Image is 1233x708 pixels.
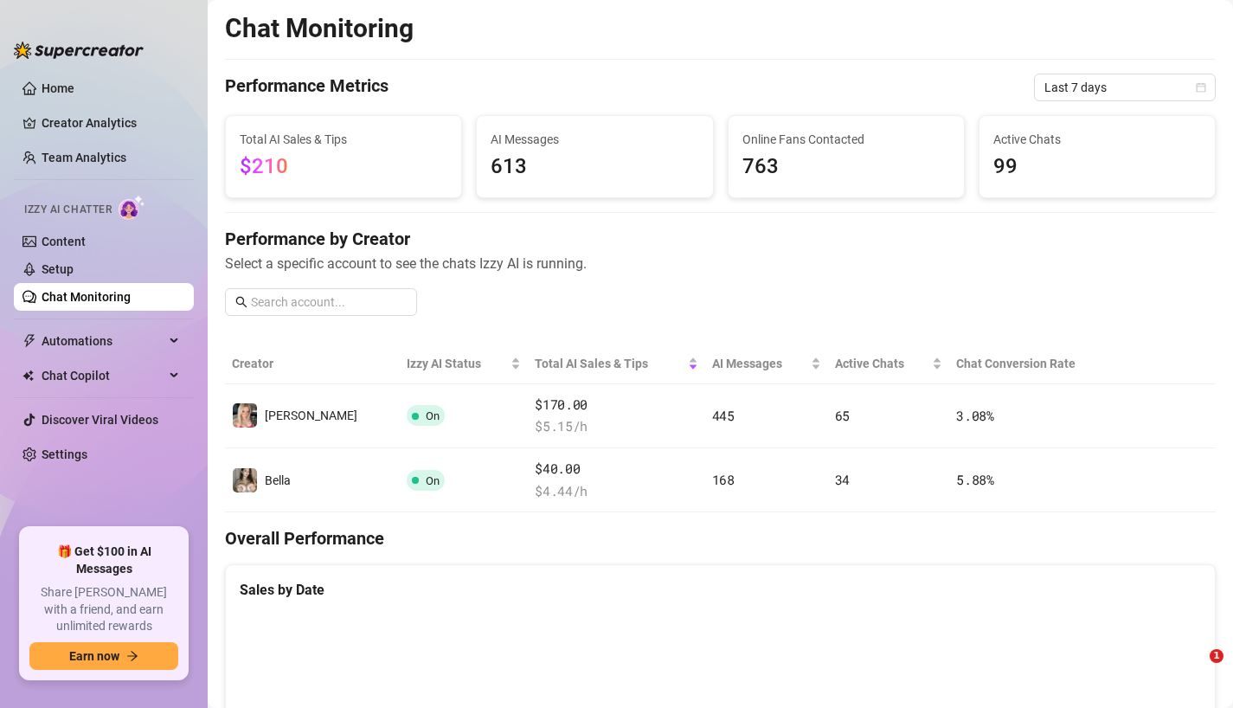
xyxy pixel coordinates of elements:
span: 613 [491,151,698,183]
span: Select a specific account to see the chats Izzy AI is running. [225,253,1216,274]
span: On [426,474,440,487]
th: Chat Conversion Rate [949,344,1116,384]
span: Izzy AI Status [407,354,507,373]
a: Home [42,81,74,95]
span: $170.00 [535,395,698,415]
th: AI Messages [705,344,828,384]
iframe: Intercom live chat [1174,649,1216,691]
span: Earn now [69,649,119,663]
img: logo-BBDzfeDw.svg [14,42,144,59]
a: Settings [42,447,87,461]
h2: Chat Monitoring [225,12,414,45]
span: 65 [835,407,850,424]
span: Online Fans Contacted [742,130,950,149]
span: $210 [240,154,288,178]
div: Sales by Date [240,579,1201,601]
th: Izzy AI Status [400,344,528,384]
button: Earn nowarrow-right [29,642,178,670]
th: Creator [225,344,400,384]
img: AI Chatter [119,195,145,220]
span: Active Chats [835,354,929,373]
span: 99 [993,151,1201,183]
span: Total AI Sales & Tips [240,130,447,149]
span: calendar [1196,82,1206,93]
a: Content [42,235,86,248]
th: Active Chats [828,344,950,384]
a: Chat Monitoring [42,290,131,304]
span: AI Messages [491,130,698,149]
input: Search account... [251,293,407,312]
span: [PERSON_NAME] [265,409,357,422]
span: $40.00 [535,459,698,480]
span: Izzy AI Chatter [24,202,112,218]
span: AI Messages [712,354,807,373]
span: Share [PERSON_NAME] with a friend, and earn unlimited rewards [29,584,178,635]
img: Chat Copilot [22,370,34,382]
h4: Performance Metrics [225,74,389,101]
span: 5.88 % [956,471,994,488]
a: Team Analytics [42,151,126,164]
span: 3.08 % [956,407,994,424]
span: Last 7 days [1044,74,1205,100]
span: 🎁 Get $100 in AI Messages [29,544,178,577]
span: Active Chats [993,130,1201,149]
span: $ 4.44 /h [535,481,698,502]
h4: Overall Performance [225,526,1216,550]
span: thunderbolt [22,334,36,348]
span: 168 [712,471,735,488]
span: $ 5.15 /h [535,416,698,437]
span: search [235,296,247,308]
span: Chat Copilot [42,362,164,389]
span: 763 [742,151,950,183]
span: 445 [712,407,735,424]
span: Bella [265,473,291,487]
span: 34 [835,471,850,488]
a: Discover Viral Videos [42,413,158,427]
h4: Performance by Creator [225,227,1216,251]
span: On [426,409,440,422]
img: Bella [233,468,257,492]
a: Setup [42,262,74,276]
th: Total AI Sales & Tips [528,344,705,384]
span: Total AI Sales & Tips [535,354,684,373]
span: arrow-right [126,650,138,662]
span: 1 [1210,649,1223,663]
img: Brittany [233,403,257,428]
span: Automations [42,327,164,355]
a: Creator Analytics [42,109,180,137]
